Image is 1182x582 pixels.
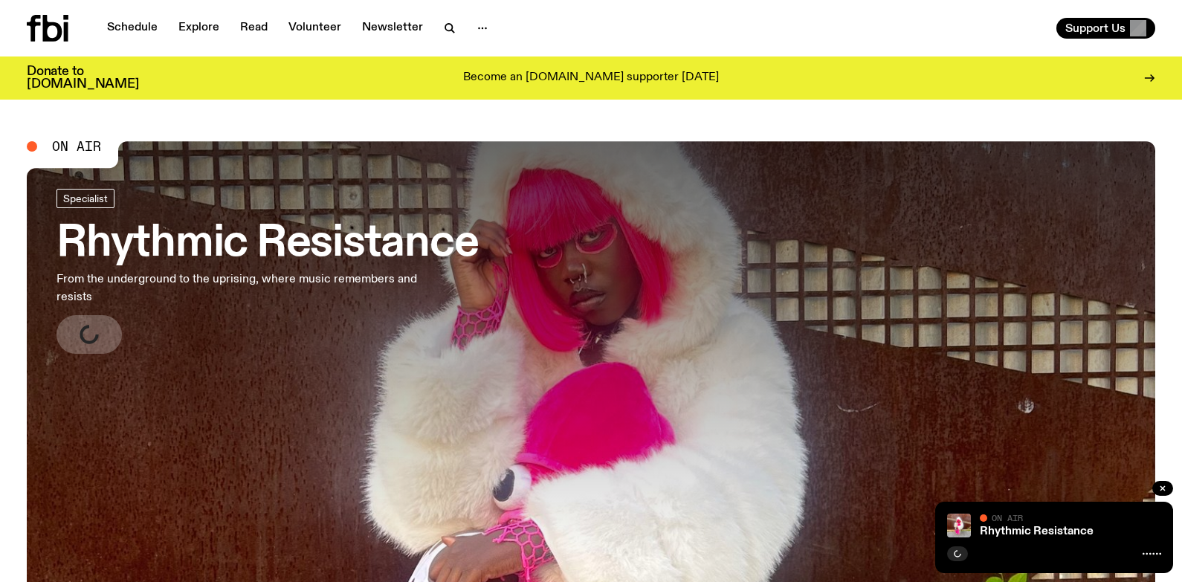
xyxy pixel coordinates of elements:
[56,189,478,354] a: Rhythmic ResistanceFrom the underground to the uprising, where music remembers and resists
[1065,22,1126,35] span: Support Us
[231,18,277,39] a: Read
[63,193,108,204] span: Specialist
[280,18,350,39] a: Volunteer
[980,526,1094,537] a: Rhythmic Resistance
[27,65,139,91] h3: Donate to [DOMAIN_NAME]
[52,140,101,153] span: On Air
[98,18,167,39] a: Schedule
[992,513,1023,523] span: On Air
[169,18,228,39] a: Explore
[56,271,437,306] p: From the underground to the uprising, where music remembers and resists
[947,514,971,537] img: Attu crouches on gravel in front of a brown wall. They are wearing a white fur coat with a hood, ...
[353,18,432,39] a: Newsletter
[463,71,719,85] p: Become an [DOMAIN_NAME] supporter [DATE]
[56,189,114,208] a: Specialist
[1056,18,1155,39] button: Support Us
[56,223,478,265] h3: Rhythmic Resistance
